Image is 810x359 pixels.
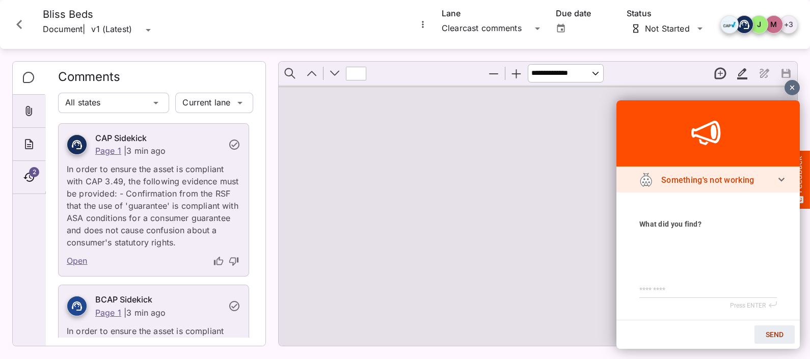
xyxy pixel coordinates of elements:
h4: Bliss Beds [43,8,154,21]
div: Attachments [13,95,45,128]
button: Close card [4,9,35,40]
div: Not Started [631,23,691,34]
span: | [83,23,85,35]
h6: CAP Sidekick [95,132,222,145]
button: Zoom Out [483,63,504,84]
div: Clearcast comments [442,20,531,37]
button: Zoom In [506,63,527,84]
button: Next Page [324,63,345,84]
div: + 3 [779,15,798,34]
div: Current lane [175,93,234,113]
div: M [765,15,783,34]
h2: Comments [58,70,253,91]
span: 2 [29,167,39,177]
p: 3 min ago [126,146,166,156]
div: About [13,128,45,161]
p: Document [43,21,83,39]
button: Previous Page [301,63,322,84]
button: thumb-up [212,255,225,268]
div: J [750,15,768,34]
a: Open [67,255,88,268]
div: Comments [13,62,46,95]
p: 3 min ago [126,308,166,318]
button: Find in Document [279,63,301,84]
button: More options for Bliss Beds [416,18,429,31]
button: Highlight [732,63,753,84]
iframe: Feedback Widget [616,100,800,349]
a: Page 1 [95,146,121,156]
div: All states [58,93,150,113]
button: thumb-down [227,255,240,268]
h6: BCAP Sidekick [95,293,222,307]
p: | [124,308,126,318]
div: Timeline [13,161,45,194]
p: | [124,146,126,156]
p: In order to ensure the asset is compliant with CAP 3.49, the following evidence must be provided:... [67,157,240,248]
button: New thread [710,63,731,84]
button: Open [554,22,568,35]
a: Page 1 [95,308,121,318]
div: v1 (Latest) [91,23,142,38]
